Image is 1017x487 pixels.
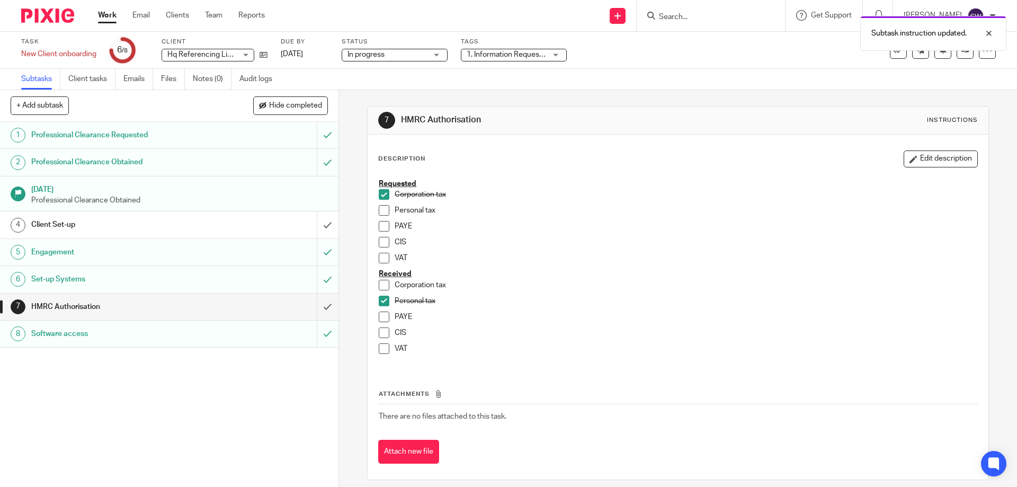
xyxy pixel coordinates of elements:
h1: Engagement [31,244,215,260]
p: CIS [395,327,977,338]
u: Received [379,270,412,278]
p: Professional Clearance Obtained [31,195,328,206]
label: Task [21,38,96,46]
label: Status [342,38,448,46]
small: /8 [122,48,128,54]
span: Hq Referencing Limited [167,51,246,58]
button: + Add subtask [11,96,69,114]
a: Files [161,69,185,90]
p: Description [378,155,425,163]
div: 7 [378,112,395,129]
h1: HMRC Authorisation [401,114,701,126]
a: Team [205,10,222,21]
span: In progress [347,51,385,58]
h1: Professional Clearance Obtained [31,154,215,170]
div: 2 [11,155,25,170]
p: Corporation tax [395,280,977,290]
img: Pixie [21,8,74,23]
p: Personal tax [395,205,977,216]
label: Due by [281,38,328,46]
p: CIS [395,237,977,247]
p: PAYE [395,221,977,232]
div: 4 [11,218,25,233]
img: svg%3E [967,7,984,24]
h1: Client Set-up [31,217,215,233]
div: 6 [117,44,128,56]
button: Hide completed [253,96,328,114]
span: Hide completed [269,102,322,110]
p: Corporation tax [395,189,977,200]
div: 5 [11,245,25,260]
h1: Software access [31,326,215,342]
a: Reports [238,10,265,21]
u: Requested [379,180,416,188]
a: Work [98,10,117,21]
a: Subtasks [21,69,60,90]
p: Personal tax [395,296,977,306]
p: VAT [395,343,977,354]
label: Client [162,38,267,46]
div: Instructions [927,116,978,125]
div: 8 [11,326,25,341]
label: Tags [461,38,567,46]
div: 1 [11,128,25,143]
div: New Client onboarding [21,49,96,59]
a: Notes (0) [193,69,231,90]
a: Client tasks [68,69,115,90]
a: Email [132,10,150,21]
p: VAT [395,253,977,263]
span: [DATE] [281,50,303,58]
button: Edit description [904,150,978,167]
span: Attachments [379,391,430,397]
button: Attach new file [378,440,439,464]
h1: [DATE] [31,182,328,195]
span: There are no files attached to this task. [379,413,506,420]
a: Clients [166,10,189,21]
div: 6 [11,272,25,287]
a: Emails [123,69,153,90]
h1: Professional Clearance Requested [31,127,215,143]
h1: HMRC Authorisation [31,299,215,315]
div: 7 [11,299,25,314]
span: 1. Information Requested + 1 [467,51,562,58]
p: PAYE [395,312,977,322]
a: Audit logs [239,69,280,90]
h1: Set-up Systems [31,271,215,287]
p: Subtask instruction updated. [871,28,967,39]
